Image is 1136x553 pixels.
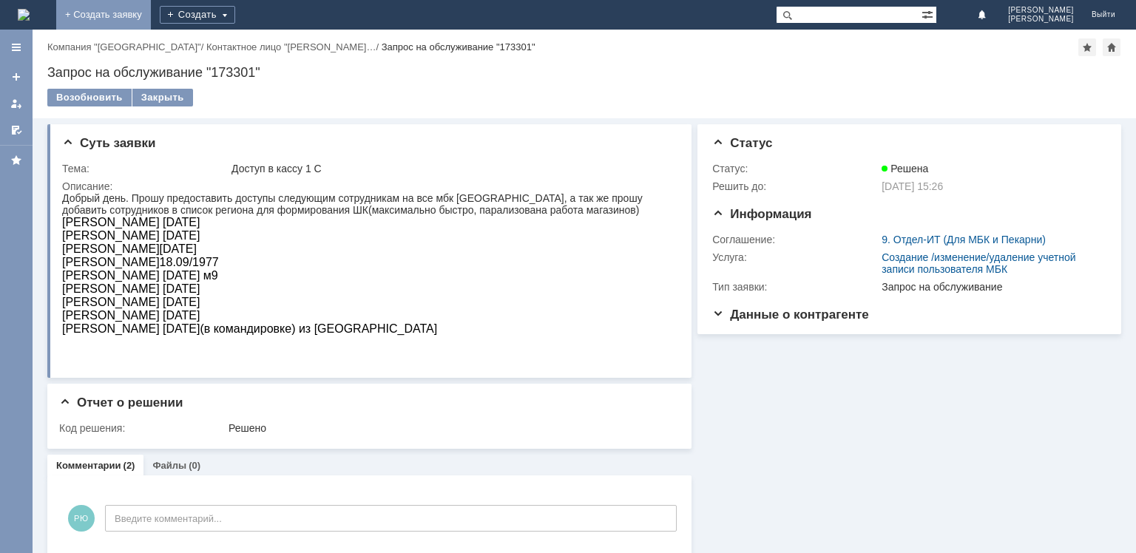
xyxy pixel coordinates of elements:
[59,422,226,434] div: Код решения:
[98,25,135,38] span: [DATE]
[4,118,28,142] a: Мои согласования
[922,7,936,21] span: Расширенный поиск
[206,41,376,52] a: Контактное лицо "[PERSON_NAME]…
[231,163,671,174] div: Доступ в кассу 1 С
[1103,38,1120,56] div: Сделать домашней страницей
[882,251,1075,275] a: Создание /изменение/удаление учетной записи пользователя МБК
[712,136,772,150] span: Статус
[1078,38,1096,56] div: Добавить в избранное
[712,207,811,221] span: Информация
[18,9,30,21] img: logo
[68,505,95,532] span: РЮ
[712,308,869,322] span: Данные о контрагенте
[47,41,201,52] a: Компания "[GEOGRAPHIC_DATA]"
[98,50,135,63] span: [DATE]
[882,234,1046,245] a: 9. Отдел-ИТ (Для МБК и Пекарни)
[18,9,30,21] a: Перейти на домашнюю страницу
[712,180,879,192] div: Решить до:
[47,41,206,52] div: /
[882,281,1099,293] div: Запрос на обслуживание
[4,65,28,89] a: Создать заявку
[62,136,155,150] span: Суть заявки
[62,163,229,174] div: Тема:
[229,422,671,434] div: Решено
[47,65,1121,80] div: Запрос на обслуживание "173301"
[712,163,879,174] div: Статус:
[98,64,157,76] span: 18.09/1977
[124,460,135,471] div: (2)
[62,180,674,192] div: Описание:
[152,460,186,471] a: Файлы
[712,234,879,245] div: Соглашение:
[1008,6,1074,15] span: [PERSON_NAME]
[1008,15,1074,24] span: [PERSON_NAME]
[160,6,235,24] div: Создать
[882,163,928,174] span: Решена
[59,396,183,410] span: Отчет о решении
[189,460,200,471] div: (0)
[712,281,879,293] div: Тип заявки:
[206,41,382,52] div: /
[56,460,121,471] a: Комментарии
[4,92,28,115] a: Мои заявки
[382,41,535,52] div: Запрос на обслуживание "173301"
[712,251,879,263] div: Услуга:
[882,180,943,192] span: [DATE] 15:26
